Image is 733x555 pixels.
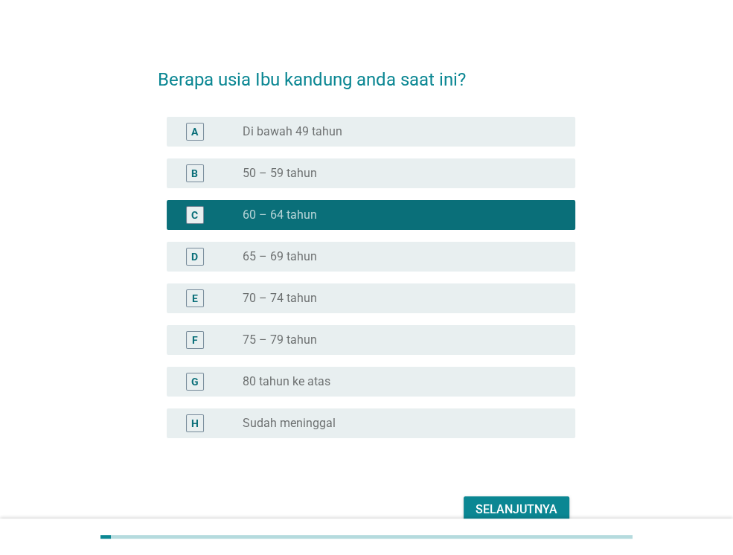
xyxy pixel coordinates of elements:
[243,291,317,306] label: 70 – 74 tahun
[191,415,199,431] div: H
[243,208,317,222] label: 60 – 64 tahun
[191,207,198,222] div: C
[243,374,330,389] label: 80 tahun ke atas
[243,333,317,347] label: 75 – 79 tahun
[158,51,575,93] h2: Berapa usia Ibu kandung anda saat ini?
[243,166,317,181] label: 50 – 59 tahun
[243,416,336,431] label: Sudah meninggal
[191,165,198,181] div: B
[192,332,198,347] div: F
[191,248,198,264] div: D
[464,496,569,523] button: Selanjutnya
[243,249,317,264] label: 65 – 69 tahun
[192,290,198,306] div: E
[191,123,198,139] div: A
[191,373,199,389] div: G
[243,124,342,139] label: Di bawah 49 tahun
[476,501,557,519] div: Selanjutnya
